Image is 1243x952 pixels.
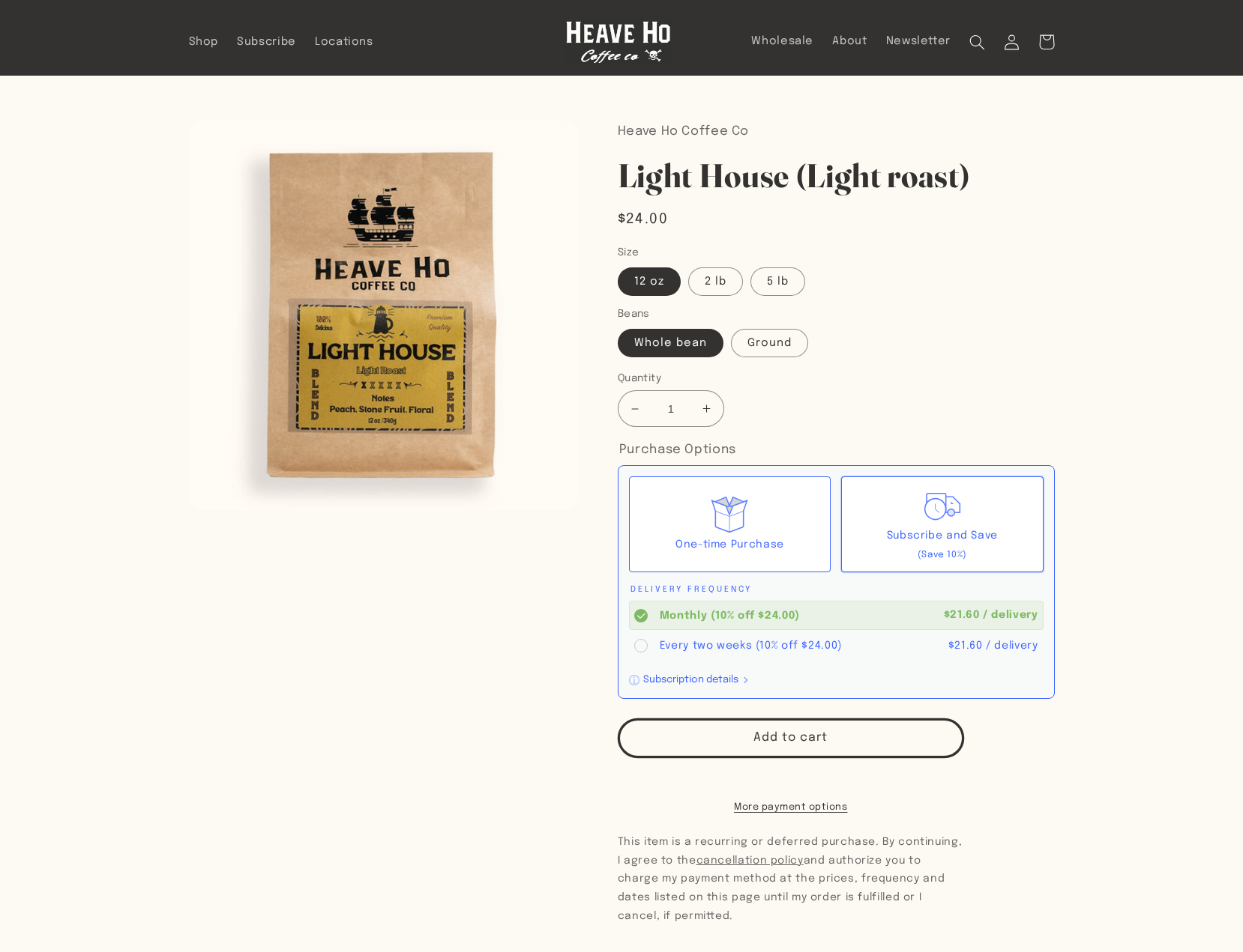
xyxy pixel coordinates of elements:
[618,833,964,925] small: This item is a recurring or deferred purchase. By continuing, I agree to the and authorize you to...
[179,25,228,58] a: Shop
[696,855,804,866] span: cancellation policy
[566,21,671,64] img: Heave Ho Coffee Co
[960,25,995,59] summary: Search
[618,209,668,230] span: $24.00
[742,25,823,58] a: Wholesale
[618,718,964,758] button: Add to cart
[948,640,983,651] span: $21.60
[618,439,738,461] legend: Purchase Options
[618,306,651,321] legend: Beans
[675,536,784,554] div: One-time Purchase
[629,583,753,597] legend: Delivery Frequency
[618,371,909,386] label: Quantity
[944,610,980,620] span: $21.60
[618,801,964,815] a: More payment options
[750,267,805,296] label: 5 lb
[886,34,951,49] span: Newsletter
[660,608,938,623] div: Monthly (10% off $24.00)
[228,25,306,58] a: Subscribe
[189,35,219,49] span: Shop
[660,638,942,653] div: Every two weeks (10% off $24.00)
[832,34,867,49] span: About
[315,35,373,49] span: Locations
[618,329,724,357] label: Whole bean
[618,245,641,260] legend: Size
[618,267,681,296] label: 12 oz
[918,551,967,560] span: (Save 10%)
[983,610,1038,620] span: / delivery
[618,121,1055,143] p: Heave Ho Coffee Co
[688,267,743,296] label: 2 lb
[237,35,296,49] span: Subscribe
[643,675,738,685] div: Subscription details
[305,25,382,58] a: Locations
[629,673,750,688] button: Subscription details
[189,121,579,510] media-gallery: Gallery Viewer
[876,25,960,58] a: Newsletter
[887,530,998,541] span: Subscribe and Save
[823,25,876,58] a: About
[751,34,813,49] span: Wholesale
[986,640,1038,651] span: / delivery
[731,329,808,357] label: Ground
[618,154,1055,197] h1: Light House (Light roast)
